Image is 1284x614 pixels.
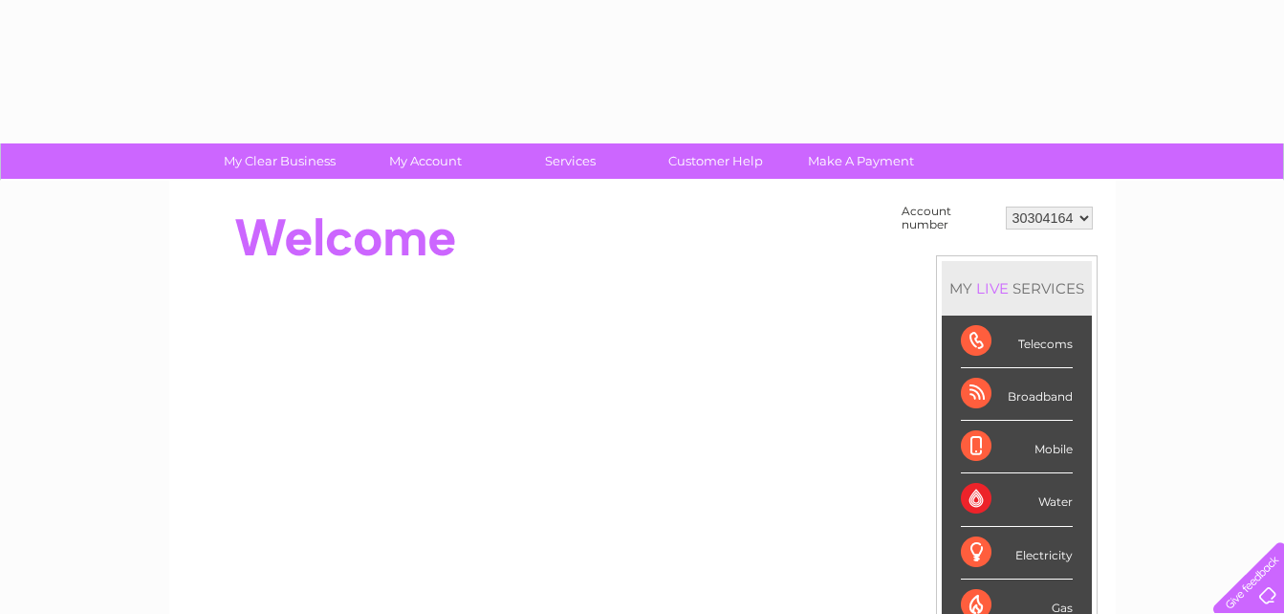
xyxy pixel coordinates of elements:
[961,368,1073,421] div: Broadband
[961,527,1073,580] div: Electricity
[637,143,794,179] a: Customer Help
[346,143,504,179] a: My Account
[491,143,649,179] a: Services
[961,316,1073,368] div: Telecoms
[942,261,1092,316] div: MY SERVICES
[972,279,1012,297] div: LIVE
[201,143,359,179] a: My Clear Business
[961,421,1073,473] div: Mobile
[782,143,940,179] a: Make A Payment
[897,200,1001,236] td: Account number
[961,473,1073,526] div: Water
